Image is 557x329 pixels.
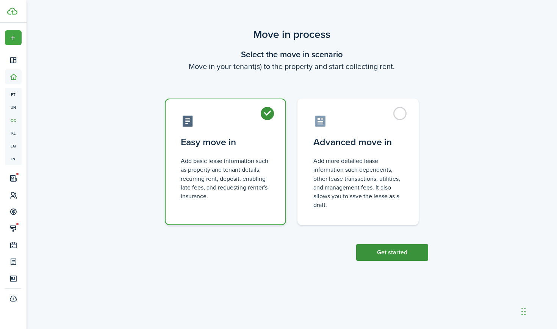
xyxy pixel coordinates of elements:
button: Get started [356,244,428,261]
a: eq [5,139,22,152]
wizard-step-header-description: Move in your tenant(s) to the property and start collecting rent. [155,61,428,72]
a: kl [5,127,22,139]
control-radio-card-description: Add more detailed lease information such dependents, other lease transactions, utilities, and man... [313,157,403,209]
button: Open menu [5,30,22,45]
a: oc [5,114,22,127]
img: TenantCloud [7,8,17,15]
div: Drag [521,300,526,323]
a: in [5,152,22,165]
wizard-step-header-title: Select the move in scenario [155,48,428,61]
iframe: Chat Widget [519,293,557,329]
scenario-title: Move in process [155,27,428,42]
control-radio-card-title: Advanced move in [313,135,403,149]
a: un [5,101,22,114]
a: pt [5,88,22,101]
control-radio-card-title: Easy move in [181,135,270,149]
control-radio-card-description: Add basic lease information such as property and tenant details, recurring rent, deposit, enablin... [181,157,270,201]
